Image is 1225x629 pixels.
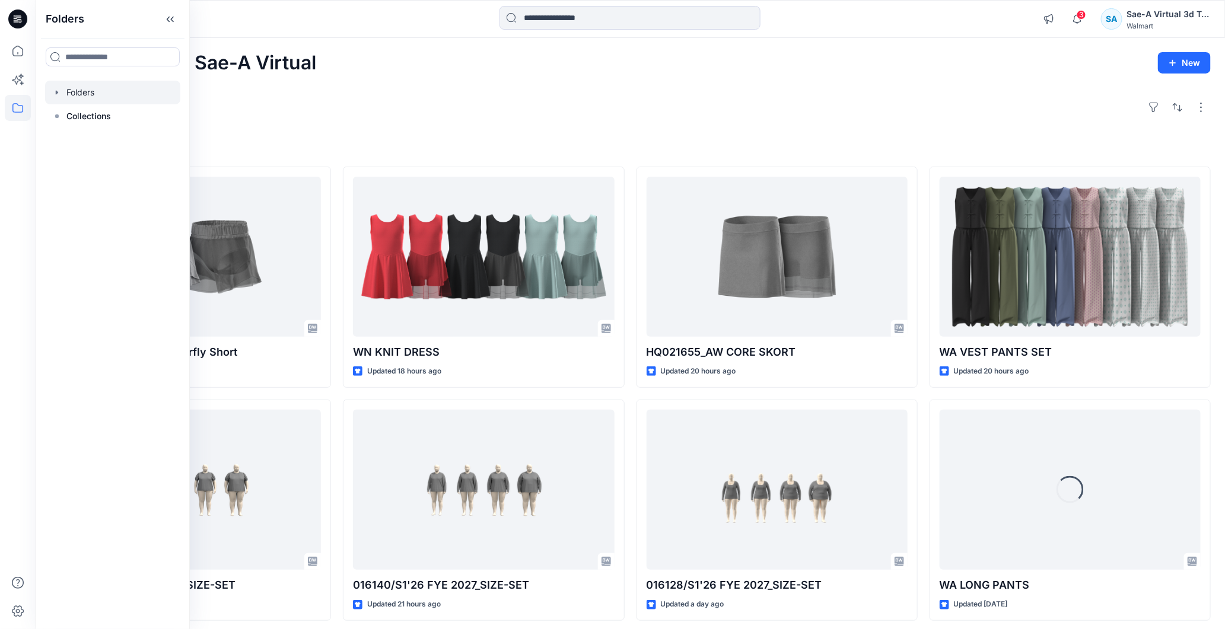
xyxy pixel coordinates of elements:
h4: Styles [50,141,1211,155]
div: Walmart [1127,21,1210,30]
button: New [1158,52,1211,74]
p: Updated a day ago [661,598,724,611]
p: WA VEST PANTS SET [940,344,1201,360]
p: Updated 18 hours ago [367,365,441,378]
a: HQ021660_AW Girl Butterfly Short [60,177,321,337]
a: 016138/S1'26 FYE 2027_SIZE-SET [60,410,321,570]
p: HQ021655_AW CORE SKORT [647,344,908,360]
a: WA VEST PANTS SET [940,177,1201,337]
p: 016138/S1'26 FYE 2027_SIZE-SET [60,577,321,593]
a: WN KNIT DRESS [353,177,614,337]
p: HQ021660_AW Girl Butterfly Short [60,344,321,360]
p: Updated [DATE] [954,598,1008,611]
p: Updated 20 hours ago [954,365,1029,378]
div: SA [1101,8,1122,30]
a: 016128/S1'26 FYE 2027_SIZE-SET [647,410,908,570]
p: WA LONG PANTS [940,577,1201,593]
a: 016140/S1'26 FYE 2027_SIZE-SET [353,410,614,570]
p: 016128/S1'26 FYE 2027_SIZE-SET [647,577,908,593]
div: Sae-A Virtual 3d Team [1127,7,1210,21]
a: HQ021655_AW CORE SKORT [647,177,908,337]
p: WN KNIT DRESS [353,344,614,360]
span: 3 [1077,10,1086,20]
p: Collections [66,109,111,123]
p: Updated 20 hours ago [661,365,736,378]
p: Updated 21 hours ago [367,598,441,611]
p: 016140/S1'26 FYE 2027_SIZE-SET [353,577,614,593]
